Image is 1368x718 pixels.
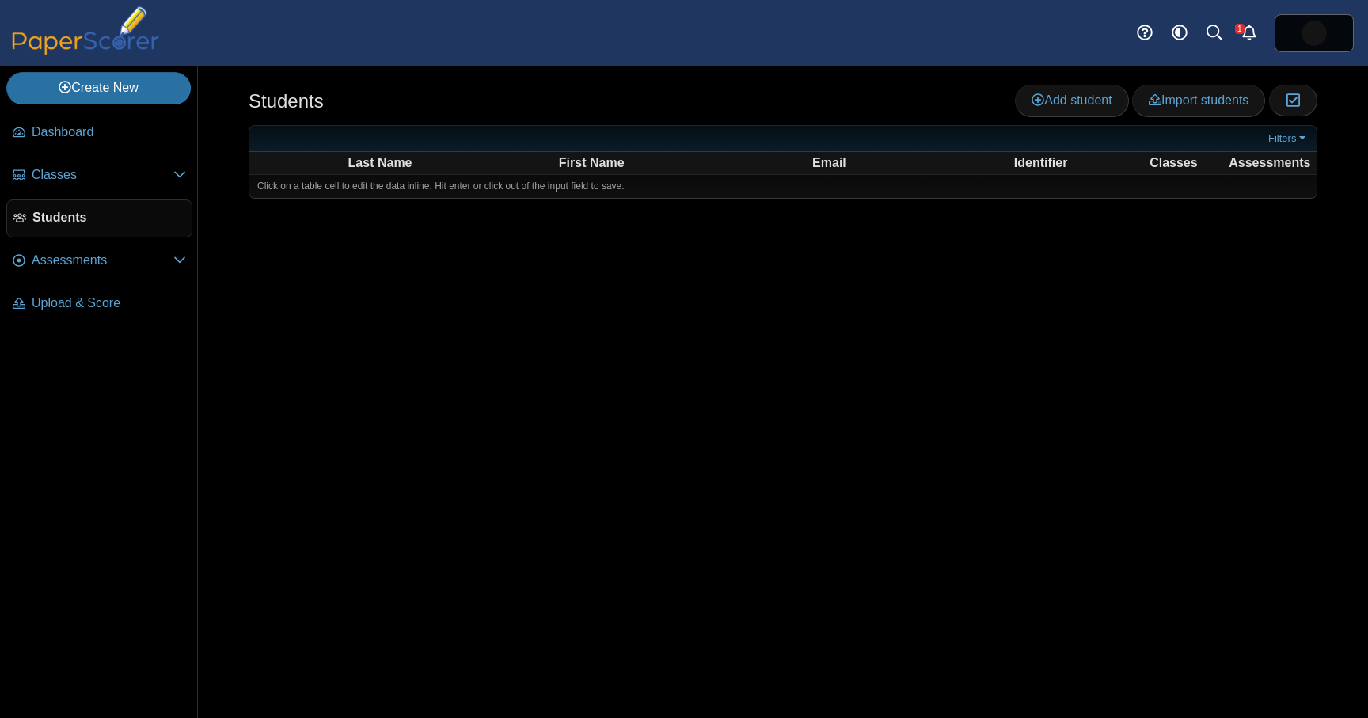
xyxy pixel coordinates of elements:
a: Classes [6,157,192,195]
a: ps.B7yuFiroF87KfScy [1275,14,1354,52]
a: Dashboard [6,114,192,152]
th: Identifier [962,154,1119,173]
a: Assessments [6,242,192,280]
img: PaperScorer [6,6,165,55]
a: Filters [1264,131,1313,146]
div: Click on a table cell to edit the data inline. Hit enter or click out of the input field to save. [249,174,1317,198]
span: Add student [1032,93,1111,107]
span: Classes [32,166,173,184]
a: Create New [6,72,191,104]
a: PaperScorer [6,44,165,57]
a: Students [6,199,192,237]
th: Email [698,154,960,173]
span: Import students [1149,93,1248,107]
span: Carlos Chavez [1301,21,1327,46]
a: Add student [1015,85,1128,116]
span: Upload & Score [32,294,186,312]
th: Assessments [1228,154,1312,173]
th: Last Name [275,154,484,173]
img: ps.B7yuFiroF87KfScy [1301,21,1327,46]
a: Import students [1132,85,1265,116]
th: Classes [1121,154,1226,173]
th: First Name [487,154,697,173]
span: Students [32,209,185,226]
a: Alerts [1232,16,1267,51]
h1: Students [249,88,324,115]
span: Assessments [32,252,173,269]
a: Upload & Score [6,285,192,323]
span: Dashboard [32,123,186,141]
